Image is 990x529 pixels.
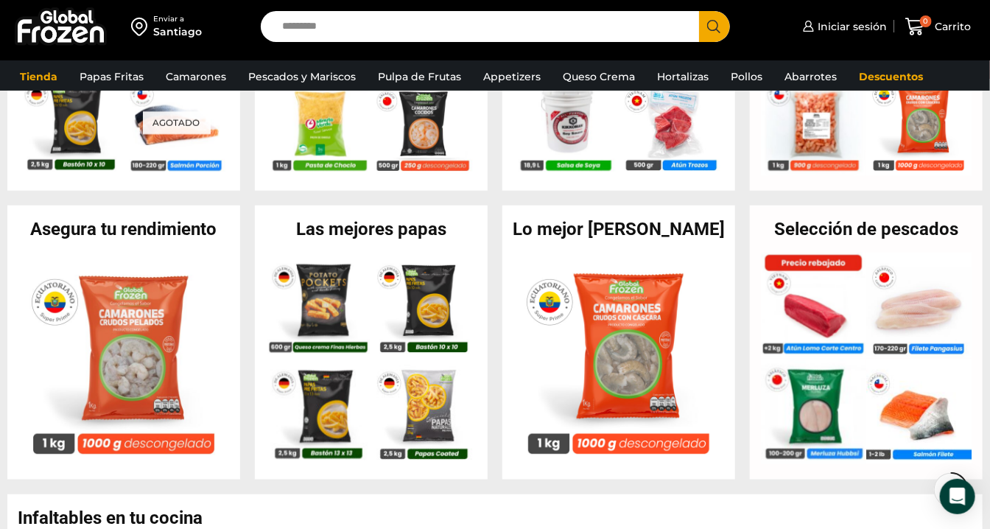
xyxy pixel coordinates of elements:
[158,63,234,91] a: Camarones
[902,10,975,44] a: 0 Carrito
[920,15,932,27] span: 0
[371,63,468,91] a: Pulpa de Frutas
[940,479,975,514] div: Open Intercom Messenger
[13,63,65,91] a: Tienda
[723,63,770,91] a: Pollos
[153,14,202,24] div: Enviar a
[143,111,211,134] p: Agotado
[153,24,202,39] div: Santiago
[7,220,240,238] h2: Asegura tu rendimiento
[650,63,716,91] a: Hortalizas
[18,509,983,527] h2: Infaltables en tu cocina
[852,63,930,91] a: Descuentos
[799,12,887,41] a: Iniciar sesión
[241,63,363,91] a: Pescados y Mariscos
[131,14,153,39] img: address-field-icon.svg
[502,220,735,238] h2: Lo mejor [PERSON_NAME]
[476,63,548,91] a: Appetizers
[932,19,972,34] span: Carrito
[777,63,844,91] a: Abarrotes
[699,11,730,42] button: Search button
[255,220,488,238] h2: Las mejores papas
[750,220,983,238] h2: Selección de pescados
[814,19,887,34] span: Iniciar sesión
[72,63,151,91] a: Papas Fritas
[555,63,642,91] a: Queso Crema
